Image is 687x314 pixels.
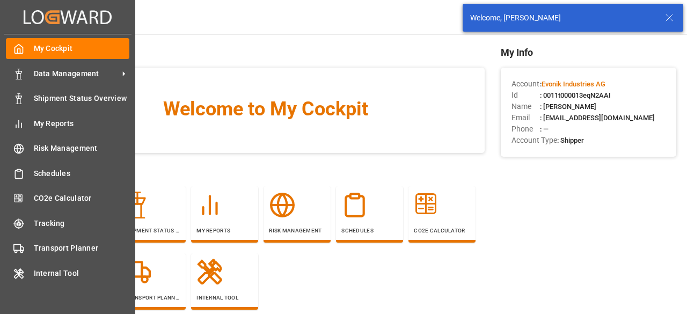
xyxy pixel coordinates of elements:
[34,268,130,279] span: Internal Tool
[34,143,130,154] span: Risk Management
[470,12,655,24] div: Welcome, [PERSON_NAME]
[6,138,129,159] a: Risk Management
[511,90,540,101] span: Id
[511,78,540,90] span: Account
[540,103,596,111] span: : [PERSON_NAME]
[124,294,180,302] p: Transport Planner
[6,238,129,259] a: Transport Planner
[6,113,129,134] a: My Reports
[414,227,470,235] p: CO2e Calculator
[540,114,655,122] span: : [EMAIL_ADDRESS][DOMAIN_NAME]
[6,163,129,184] a: Schedules
[34,193,130,204] span: CO2e Calculator
[34,243,130,254] span: Transport Planner
[34,93,130,104] span: Shipment Status Overview
[124,227,180,235] p: Shipment Status Overview
[6,38,129,59] a: My Cockpit
[542,80,605,88] span: Evonik Industries AG
[511,101,540,112] span: Name
[196,227,253,235] p: My Reports
[511,135,557,146] span: Account Type
[6,213,129,233] a: Tracking
[269,227,325,235] p: Risk Management
[540,80,605,88] span: :
[540,91,611,99] span: : 0011t000013eqN2AAI
[46,164,485,178] span: Navigation
[540,125,549,133] span: : —
[511,112,540,123] span: Email
[34,118,130,129] span: My Reports
[557,136,584,144] span: : Shipper
[6,188,129,209] a: CO2e Calculator
[34,168,130,179] span: Schedules
[6,88,129,109] a: Shipment Status Overview
[34,68,119,79] span: Data Management
[341,227,398,235] p: Schedules
[6,262,129,283] a: Internal Tool
[34,218,130,229] span: Tracking
[501,45,676,60] span: My Info
[68,94,463,123] span: Welcome to My Cockpit
[511,123,540,135] span: Phone
[196,294,253,302] p: Internal Tool
[34,43,130,54] span: My Cockpit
